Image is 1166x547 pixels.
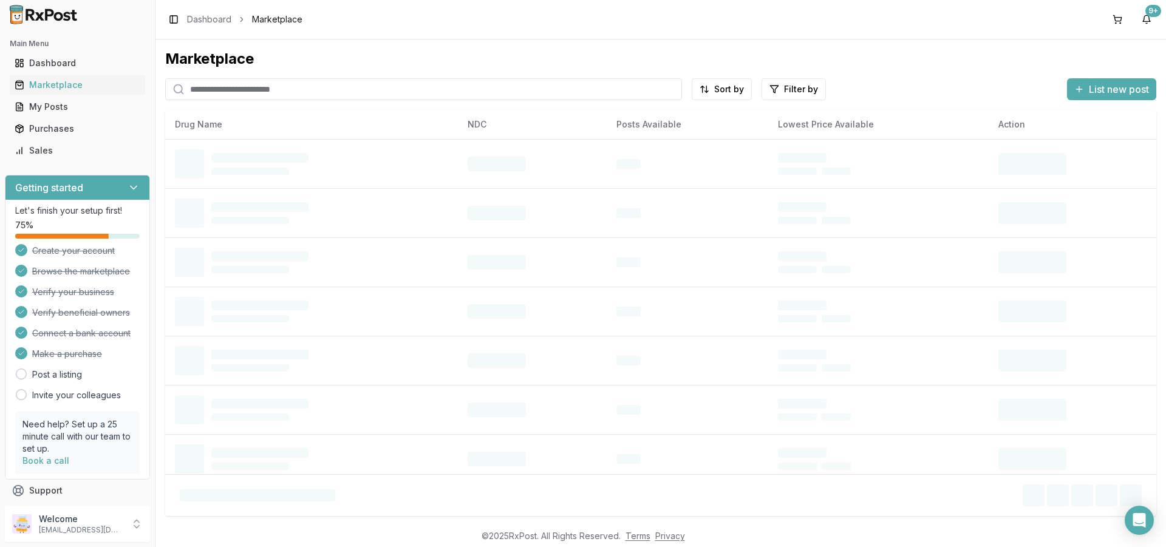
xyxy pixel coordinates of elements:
[784,83,818,95] span: Filter by
[5,53,150,73] button: Dashboard
[15,180,83,195] h3: Getting started
[15,123,140,135] div: Purchases
[32,265,130,277] span: Browse the marketplace
[762,78,826,100] button: Filter by
[1125,506,1154,535] div: Open Intercom Messenger
[12,514,32,534] img: User avatar
[607,110,768,139] th: Posts Available
[5,97,150,117] button: My Posts
[15,205,140,217] p: Let's finish your setup first!
[32,369,82,381] a: Post a listing
[39,525,123,535] p: [EMAIL_ADDRESS][DOMAIN_NAME]
[32,286,114,298] span: Verify your business
[32,348,102,360] span: Make a purchase
[1137,10,1156,29] button: 9+
[15,101,140,113] div: My Posts
[22,418,132,455] p: Need help? Set up a 25 minute call with our team to set up.
[5,5,83,24] img: RxPost Logo
[10,118,145,140] a: Purchases
[768,110,989,139] th: Lowest Price Available
[714,83,744,95] span: Sort by
[626,531,650,541] a: Terms
[165,49,1156,69] div: Marketplace
[458,110,607,139] th: NDC
[989,110,1156,139] th: Action
[15,79,140,91] div: Marketplace
[22,455,69,466] a: Book a call
[32,245,115,257] span: Create your account
[39,513,123,525] p: Welcome
[10,52,145,74] a: Dashboard
[1067,84,1156,97] a: List new post
[1145,5,1161,17] div: 9+
[32,389,121,401] a: Invite your colleagues
[165,110,458,139] th: Drug Name
[10,39,145,49] h2: Main Menu
[32,307,130,319] span: Verify beneficial owners
[5,141,150,160] button: Sales
[187,13,302,25] nav: breadcrumb
[655,531,685,541] a: Privacy
[692,78,752,100] button: Sort by
[187,13,231,25] a: Dashboard
[10,140,145,161] a: Sales
[1067,78,1156,100] button: List new post
[10,96,145,118] a: My Posts
[10,74,145,96] a: Marketplace
[5,75,150,95] button: Marketplace
[15,219,33,231] span: 75 %
[5,119,150,138] button: Purchases
[32,327,131,339] span: Connect a bank account
[15,57,140,69] div: Dashboard
[5,480,150,501] button: Support
[252,13,302,25] span: Marketplace
[15,144,140,157] div: Sales
[1089,82,1149,97] span: List new post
